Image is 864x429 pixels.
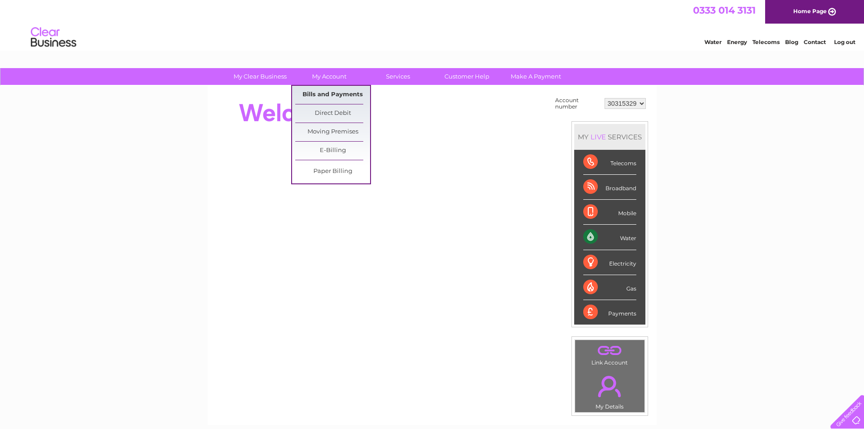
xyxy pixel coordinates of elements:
[575,340,645,368] td: Link Account
[295,86,370,104] a: Bills and Payments
[30,24,77,51] img: logo.png
[430,68,504,85] a: Customer Help
[498,68,573,85] a: Make A Payment
[583,250,636,275] div: Electricity
[295,142,370,160] a: E-Billing
[292,68,366,85] a: My Account
[553,95,602,112] td: Account number
[295,104,370,123] a: Direct Debit
[583,175,636,200] div: Broadband
[804,39,826,45] a: Contact
[295,163,370,181] a: Paper Billing
[361,68,435,85] a: Services
[577,342,642,358] a: .
[583,275,636,300] div: Gas
[583,200,636,225] div: Mobile
[727,39,747,45] a: Energy
[575,368,645,413] td: My Details
[693,5,756,16] a: 0333 014 3131
[223,68,298,85] a: My Clear Business
[785,39,798,45] a: Blog
[574,124,645,150] div: MY SERVICES
[583,300,636,325] div: Payments
[583,150,636,175] div: Telecoms
[834,39,855,45] a: Log out
[704,39,722,45] a: Water
[752,39,780,45] a: Telecoms
[589,133,608,141] div: LIVE
[583,225,636,250] div: Water
[295,123,370,141] a: Moving Premises
[218,5,647,44] div: Clear Business is a trading name of Verastar Limited (registered in [GEOGRAPHIC_DATA] No. 3667643...
[577,370,642,402] a: .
